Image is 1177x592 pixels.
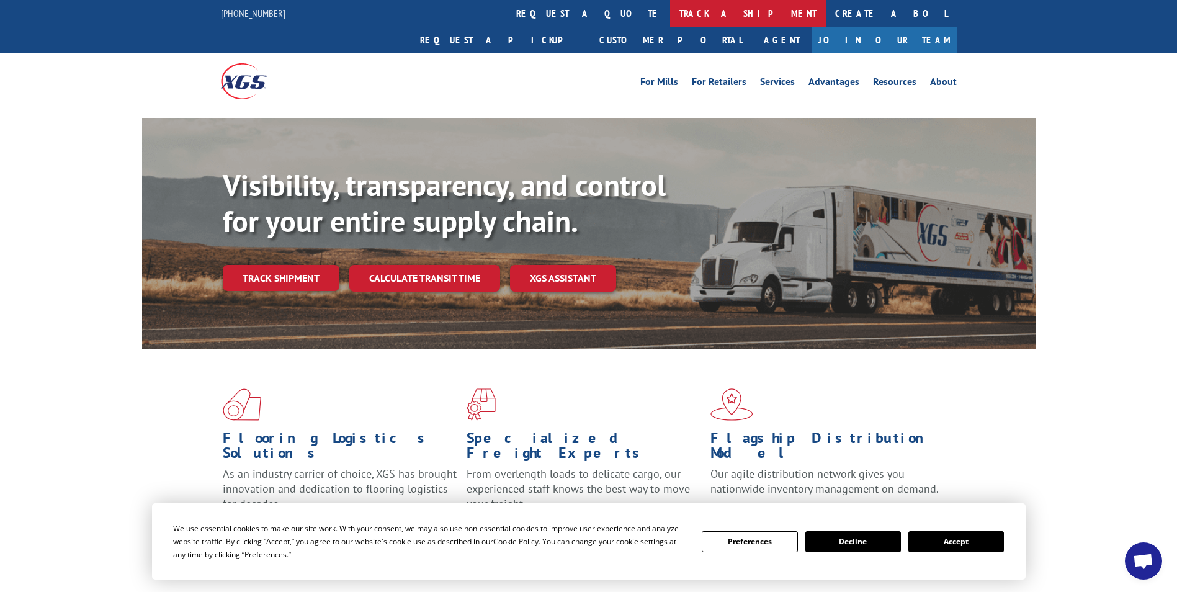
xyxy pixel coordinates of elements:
div: Open chat [1125,542,1162,580]
a: Customer Portal [590,27,751,53]
a: [PHONE_NUMBER] [221,7,285,19]
img: xgs-icon-total-supply-chain-intelligence-red [223,388,261,421]
b: Visibility, transparency, and control for your entire supply chain. [223,166,666,240]
a: Advantages [808,77,859,91]
a: Track shipment [223,265,339,291]
div: We use essential cookies to make our site work. With your consent, we may also use non-essential ... [173,522,687,561]
button: Accept [908,531,1004,552]
a: Calculate transit time [349,265,500,292]
h1: Flooring Logistics Solutions [223,431,457,467]
div: Cookie Consent Prompt [152,503,1026,580]
span: As an industry carrier of choice, XGS has brought innovation and dedication to flooring logistics... [223,467,457,511]
span: Our agile distribution network gives you nationwide inventory management on demand. [710,467,939,496]
p: From overlength loads to delicate cargo, our experienced staff knows the best way to move your fr... [467,467,701,522]
img: xgs-icon-focused-on-flooring-red [467,388,496,421]
a: Resources [873,77,916,91]
a: Services [760,77,795,91]
a: Join Our Team [812,27,957,53]
img: xgs-icon-flagship-distribution-model-red [710,388,753,421]
a: XGS ASSISTANT [510,265,616,292]
button: Preferences [702,531,797,552]
a: For Retailers [692,77,746,91]
a: Request a pickup [411,27,590,53]
a: Agent [751,27,812,53]
button: Decline [805,531,901,552]
a: About [930,77,957,91]
h1: Specialized Freight Experts [467,431,701,467]
span: Cookie Policy [493,536,539,547]
h1: Flagship Distribution Model [710,431,945,467]
span: Preferences [244,549,287,560]
a: For Mills [640,77,678,91]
